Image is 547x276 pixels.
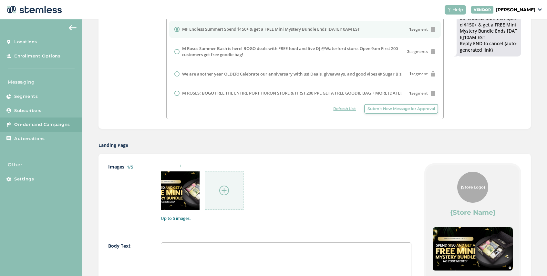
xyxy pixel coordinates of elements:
[407,49,409,54] strong: 2
[108,1,153,119] label: Message
[496,6,535,13] p: [PERSON_NAME]
[161,215,411,222] label: Up to 5 images.
[364,104,438,114] button: Submit New Message for Approval
[333,106,356,112] span: Refresh List
[330,104,359,114] button: Refresh List
[14,176,34,182] span: Settings
[538,8,542,11] img: icon_down-arrow-small-66adaf34.svg
[98,142,128,148] label: Landing Page
[182,71,403,77] label: We are another year OLDER! Celebrate our anniversary with us! Deals, giveaways, and good vibes @ ...
[14,107,42,114] span: Subscribers
[461,184,485,190] span: {Store Logo}
[161,163,200,169] small: 1
[409,90,428,96] span: segment
[161,171,200,210] img: 6XpXPaLui6PrSaL1q2Fi2L1vHQf56IiIiIiMjD8v9DKaSa4o7GxAAAAABJRU5ErkJggg==
[452,6,463,13] span: Help
[409,90,411,96] strong: 1
[14,121,70,128] span: On-demand Campaigns
[367,106,435,112] span: Submit New Message for Approval
[69,25,77,30] img: icon-arrow-back-accent-c549486e.svg
[409,71,411,77] strong: 1
[182,46,408,58] label: M Roses Summer Bash is here! BOGO deals with FREE food and live DJ @Waterford store. Open 9am Fir...
[407,49,428,55] span: segments
[471,6,493,14] div: VENDOR
[127,164,133,170] label: 1/5
[447,8,451,12] img: icon-help-white-03924b79.svg
[5,3,62,16] img: logo-dark-0685b13c.svg
[182,90,403,97] label: M ROSES: BOGO FREE THE ENTIRE PORT HURON STORE & FIRST 200 PPL GET A FREE GOODIE BAG + MORE [DATE]!
[409,26,411,32] strong: 1
[219,186,229,195] img: icon-circle-plus-45441306.svg
[14,53,60,59] span: Enrollment Options
[14,93,38,100] span: Segments
[409,26,428,32] span: segment
[409,71,428,77] span: segment
[450,208,496,217] label: {Store Name}
[433,227,513,271] img: 6XpXPaLui6PrSaL1q2Fi2L1vHQf56IiIiIiMjD8v9DKaSa4o7GxAAAAABJRU5ErkJggg==
[515,245,547,276] iframe: Chat Widget
[460,15,518,53] div: MF Endless Summer! Spend $150+ & get a FREE Mini Mystery Bundle Ends [DATE]10AM EST Reply END to ...
[182,26,360,33] label: MF Endless Summer! Spend $150+ & get a FREE Mini Mystery Bundle Ends [DATE]10AM EST
[14,136,45,142] span: Automations
[108,163,148,221] label: Images
[14,39,37,45] span: Locations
